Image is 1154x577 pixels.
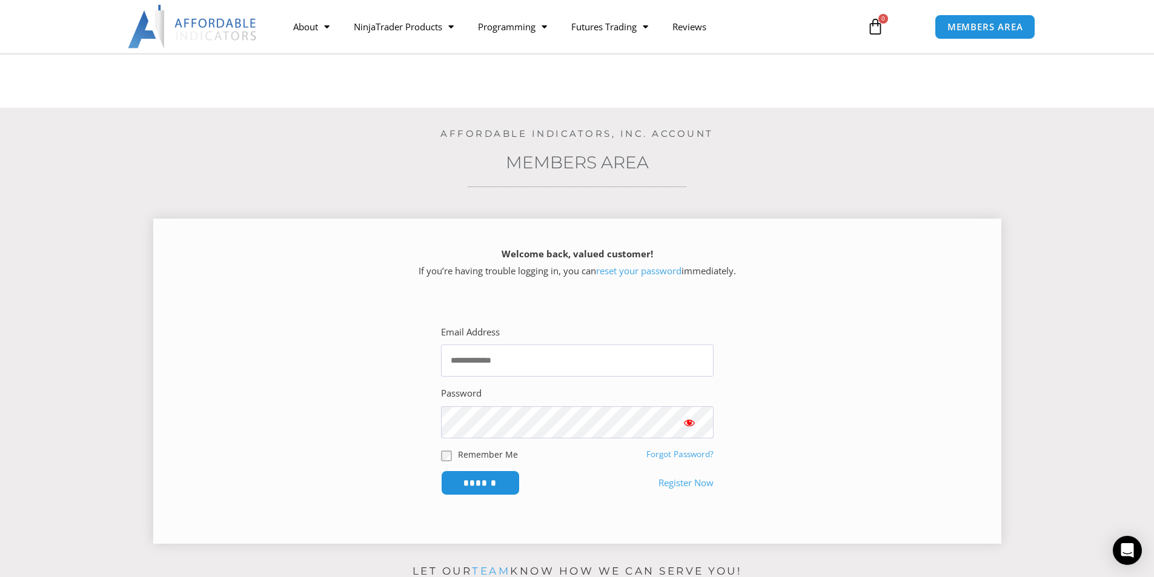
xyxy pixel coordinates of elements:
nav: Menu [281,13,853,41]
a: Affordable Indicators, Inc. Account [440,128,714,139]
label: Remember Me [458,448,518,461]
div: Open Intercom Messenger [1113,536,1142,565]
a: Forgot Password? [646,449,714,460]
a: Programming [466,13,559,41]
a: reset your password [596,265,681,277]
span: MEMBERS AREA [947,22,1023,31]
span: 0 [878,14,888,24]
label: Password [441,385,482,402]
a: Members Area [506,152,649,173]
p: If you’re having trouble logging in, you can immediately. [174,246,980,280]
a: Reviews [660,13,718,41]
a: Register Now [658,475,714,492]
a: MEMBERS AREA [935,15,1036,39]
a: team [472,565,510,577]
label: Email Address [441,324,500,341]
button: Show password [665,406,714,438]
a: NinjaTrader Products [342,13,466,41]
a: Futures Trading [559,13,660,41]
img: LogoAI | Affordable Indicators – NinjaTrader [128,5,258,48]
strong: Welcome back, valued customer! [502,248,653,260]
a: 0 [849,9,902,44]
a: About [281,13,342,41]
